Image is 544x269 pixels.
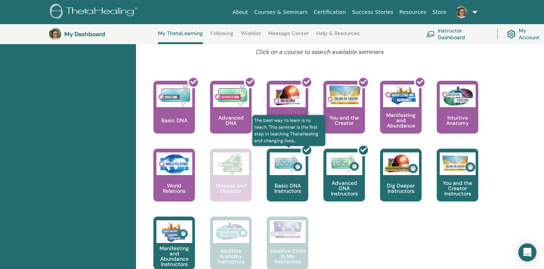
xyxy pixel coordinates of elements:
p: Advanced DNA Instructors [323,180,365,196]
img: Intuitive Child In Me Instructors [270,220,306,239]
img: Dig Deeper [270,85,306,107]
a: Dig Deeper Instructors Dig Deeper Instructors [380,149,422,217]
img: Dig Deeper Instructors [383,152,419,175]
a: Help & Resources [316,30,360,42]
p: Advanced DNA [210,115,252,126]
a: About [229,5,251,19]
a: Message Center [268,30,309,42]
a: Dig Deeper Dig Deeper [267,81,308,149]
p: Basic DNA Instructors [267,183,308,194]
p: Intuitive Anatomy [437,115,478,126]
img: Intuitive Anatomy [440,85,476,107]
img: Manifesting and Abundance [383,85,419,107]
a: World Relations World Relations [153,149,195,217]
a: Basic DNA Basic DNA [153,81,195,149]
img: Intuitive Anatomy Instructors [213,220,249,243]
img: default.jpg [456,6,468,18]
p: Disease and Disorder [210,183,252,194]
a: Certification [311,5,349,19]
img: You and the Creator Instructors [440,152,476,175]
h3: My Dashboard [64,31,140,38]
p: Click on a course to search available seminars [179,48,461,57]
div: Open Intercom Messenger [518,243,536,261]
img: You and the Creator [326,85,362,105]
p: Intuitive Child In Me Instructors [267,248,308,264]
p: Dig Deeper Instructors [380,183,422,194]
a: My ThetaLearning [158,30,203,44]
img: Basic DNA [156,85,192,107]
a: Advanced DNA Advanced DNA [210,81,252,149]
a: Store [430,5,450,19]
a: Advanced DNA Instructors Advanced DNA Instructors [323,149,365,217]
img: chalkboard-teacher.svg [426,31,435,37]
img: logo.png [50,4,140,21]
p: World Relations [153,183,195,194]
img: Advanced DNA Instructors [326,152,362,175]
a: Following [210,30,233,42]
a: Success Stories [349,5,396,19]
a: Instructor Dashboard [426,26,488,42]
p: Manifesting and Abundance Instructors [153,246,195,267]
a: Resources [396,5,430,19]
img: Basic DNA Instructors [270,152,306,175]
a: The best way to learn is to teach. This seminar is the first step in teaching ThetaHealing and ch... [267,149,308,217]
p: Intuitive Anatomy Instructors [210,248,252,264]
a: Intuitive Anatomy Intuitive Anatomy [437,81,478,149]
span: The best way to learn is to teach. This seminar is the first step in teaching ThetaHealing and ch... [252,115,325,146]
a: Manifesting and Abundance Manifesting and Abundance [380,81,422,149]
img: Advanced DNA [213,85,249,107]
a: Disease and Disorder Disease and Disorder [210,149,252,217]
a: Courses & Seminars [251,5,311,19]
a: Wishlist [241,30,261,42]
img: Manifesting and Abundance Instructors [156,220,192,243]
a: You and the Creator Instructors You and the Creator Instructors [437,149,478,217]
a: You and the Creator You and the Creator [323,81,365,149]
img: World Relations [156,152,192,175]
p: Manifesting and Abundance [380,112,422,128]
img: default.jpg [49,28,61,40]
img: Disease and Disorder [213,152,249,175]
p: You and the Creator Instructors [437,180,478,196]
img: cog.svg [507,28,516,40]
